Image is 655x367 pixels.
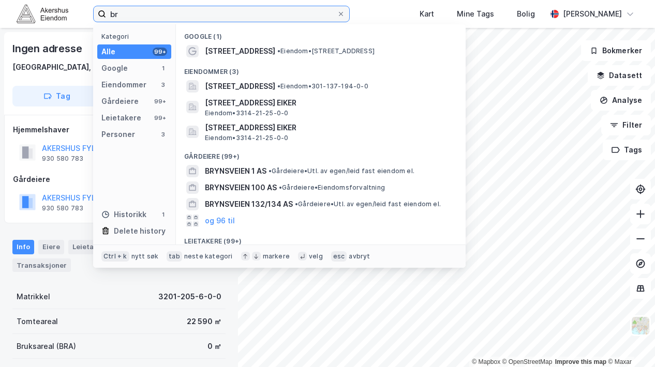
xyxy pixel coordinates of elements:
[13,173,225,186] div: Gårdeiere
[68,240,113,254] div: Leietakere
[331,251,347,262] div: esc
[581,40,651,61] button: Bokmerker
[603,317,655,367] div: Kontrollprogram for chat
[13,124,225,136] div: Hjemmelshaver
[101,251,129,262] div: Ctrl + k
[167,251,182,262] div: tab
[603,140,651,160] button: Tags
[277,82,280,90] span: •
[12,258,71,272] div: Transaksjoner
[269,167,414,175] span: Gårdeiere • Utl. av egen/leid fast eiendom el.
[205,80,275,93] span: [STREET_ADDRESS]
[101,33,171,40] div: Kategori
[205,121,453,134] span: [STREET_ADDRESS] EIKER
[277,82,368,90] span: Eiendom • 301-137-194-0-0
[269,167,272,175] span: •
[603,317,655,367] iframe: Chat Widget
[279,183,385,192] span: Gårdeiere • Eiendomsforvaltning
[158,290,221,303] div: 3201-205-6-0-0
[457,8,494,20] div: Mine Tags
[12,240,34,254] div: Info
[277,47,280,55] span: •
[153,114,167,122] div: 99+
[205,45,275,57] span: [STREET_ADDRESS]
[207,340,221,353] div: 0 ㎡
[309,252,323,261] div: velg
[101,95,139,108] div: Gårdeiere
[159,64,167,72] div: 1
[17,340,76,353] div: Bruksareal (BRA)
[114,225,166,237] div: Delete history
[17,5,68,23] img: akershus-eiendom-logo.9091f326c980b4bce74ccdd9f866810c.svg
[159,81,167,89] div: 3
[279,183,282,191] span: •
[205,97,453,109] span: [STREET_ADDRESS] EIKER
[601,115,651,135] button: Filter
[184,252,233,261] div: neste kategori
[205,165,266,177] span: BRYNSVEIEN 1 AS
[591,90,651,111] button: Analyse
[472,358,500,365] a: Mapbox
[205,109,288,117] span: Eiendom • 3314-21-25-0-0
[295,200,441,208] span: Gårdeiere • Utl. av egen/leid fast eiendom el.
[555,358,606,365] a: Improve this map
[176,24,466,43] div: Google (1)
[153,48,167,56] div: 99+
[42,204,83,212] div: 930 580 783
[101,79,146,91] div: Eiendommer
[131,252,159,261] div: nytt søk
[563,8,622,20] div: [PERSON_NAME]
[101,62,128,74] div: Google
[517,8,535,20] div: Bolig
[101,128,135,141] div: Personer
[101,208,146,221] div: Historikk
[205,181,277,194] span: BRYNSVEIEN 100 AS
[176,59,466,78] div: Eiendommer (3)
[12,61,115,73] div: [GEOGRAPHIC_DATA], 205/6
[349,252,370,261] div: avbryt
[588,65,651,86] button: Datasett
[101,112,141,124] div: Leietakere
[101,45,115,58] div: Alle
[631,316,650,335] img: Z
[159,210,167,219] div: 1
[205,198,293,210] span: BRYNSVEIEN 132/134 AS
[159,130,167,139] div: 3
[205,215,235,227] button: og 96 til
[12,86,101,106] button: Tag
[42,155,83,163] div: 930 580 783
[17,290,50,303] div: Matrikkel
[12,40,84,57] div: Ingen adresse
[263,252,290,261] div: markere
[176,144,466,163] div: Gårdeiere (99+)
[176,229,466,248] div: Leietakere (99+)
[38,240,64,254] div: Eiere
[420,8,434,20] div: Kart
[187,315,221,328] div: 22 590 ㎡
[106,6,337,22] input: Søk på adresse, matrikkel, gårdeiere, leietakere eller personer
[502,358,553,365] a: OpenStreetMap
[205,134,288,142] span: Eiendom • 3314-21-25-0-0
[295,200,298,208] span: •
[277,47,375,55] span: Eiendom • [STREET_ADDRESS]
[17,315,58,328] div: Tomteareal
[153,97,167,105] div: 99+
